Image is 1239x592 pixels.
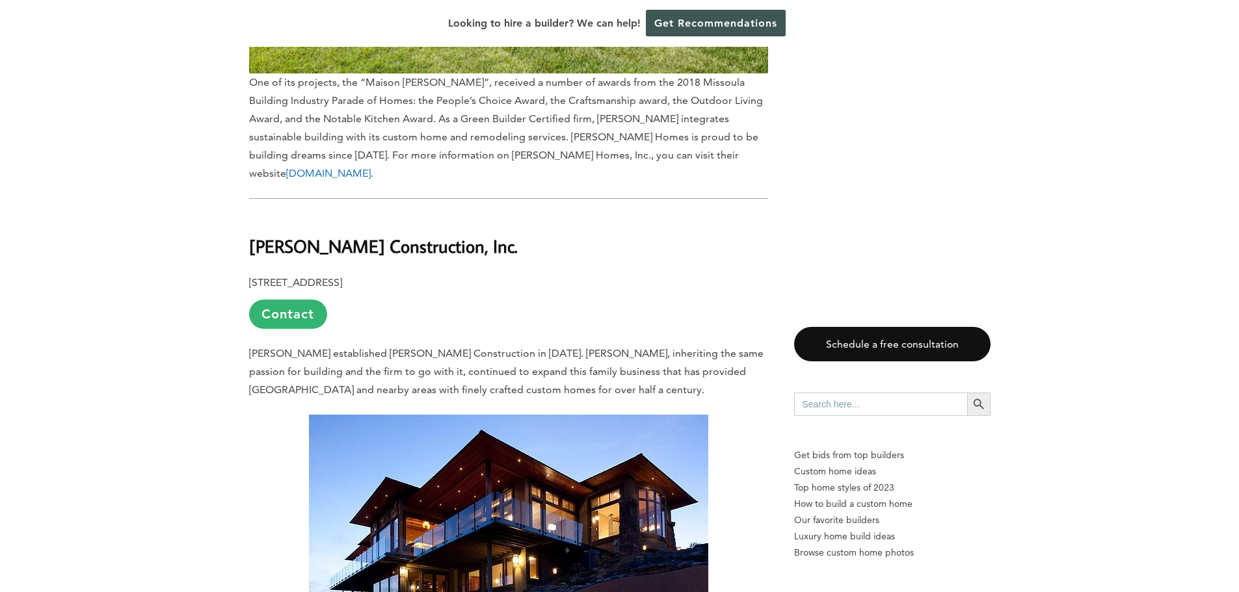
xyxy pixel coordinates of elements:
a: Schedule a free consultation [794,327,991,361]
input: Search here... [794,393,967,416]
a: Browse custom home photos [794,545,991,561]
a: Our favorite builders [794,512,991,528]
i: . [286,167,373,179]
b: [PERSON_NAME] Construction, Inc. [249,235,518,257]
a: Contact [249,300,327,329]
iframe: Drift Widget Chat Controller [989,498,1223,576]
span: [PERSON_NAME] established [PERSON_NAME] Construction in [DATE]. [PERSON_NAME], inheriting the sam... [249,347,764,396]
a: Top home styles of 2023 [794,480,991,496]
a: Get Recommendations [646,10,786,36]
a: Custom home ideas [794,463,991,480]
a: Luxury home build ideas [794,528,991,545]
a: [DOMAIN_NAME] [286,167,371,179]
b: [STREET_ADDRESS] [249,276,342,289]
p: Get bids from top builders [794,447,991,463]
a: How to build a custom home [794,496,991,512]
svg: Search [972,397,986,411]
